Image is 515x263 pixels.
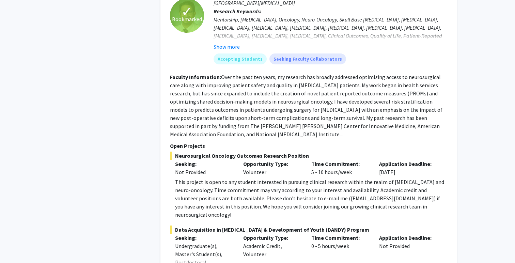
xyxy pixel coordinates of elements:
p: Time Commitment: [311,234,369,242]
p: Application Deadline: [379,234,437,242]
p: Seeking: [175,160,233,168]
div: Mentorship, [MEDICAL_DATA], Oncology, Neuro-Oncology, Skull Base [MEDICAL_DATA], [MEDICAL_DATA], ... [214,15,447,64]
span: Neurosurgical Oncology Outcomes Research Position [170,152,447,160]
b: Research Keywords: [214,8,262,15]
div: Volunteer [238,160,306,176]
div: This project is open to any student interested in pursuing clinical research within the realm of ... [175,178,447,219]
p: Open Projects [170,142,447,150]
fg-read-more: Over the past ten years, my research has broadly addressed optimizing access to neurosurgical car... [170,74,442,138]
div: 5 - 10 hours/week [306,160,374,176]
p: Application Deadline: [379,160,437,168]
div: Not Provided [175,168,233,176]
div: [DATE] [374,160,442,176]
p: Seeking: [175,234,233,242]
mat-chip: Seeking Faculty Collaborators [269,53,346,64]
p: Time Commitment: [311,160,369,168]
span: ✓ [181,8,193,15]
span: Data Acquisition in [MEDICAL_DATA] & Development of Youth (DANDY) Program [170,226,447,234]
iframe: Chat [5,232,29,258]
mat-chip: Accepting Students [214,53,267,64]
b: Faculty Information: [170,74,221,80]
button: Show more [214,43,240,51]
p: Opportunity Type: [243,234,301,242]
span: Bookmarked [172,15,202,23]
p: Opportunity Type: [243,160,301,168]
